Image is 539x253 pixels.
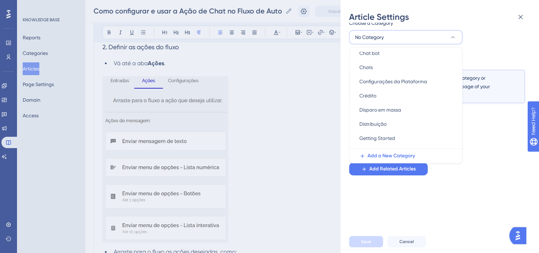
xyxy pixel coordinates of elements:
[349,236,383,247] button: Save
[354,117,458,131] button: Distribuição
[354,46,458,60] button: Chat bot
[359,63,373,72] span: Chats
[354,149,462,163] button: Add a New Category
[367,152,415,160] span: Add a New Category
[349,30,462,44] button: No Category
[354,131,458,145] button: Getting Started
[359,77,427,86] span: Configurações da Plataforma
[399,239,414,244] span: Cancel
[17,2,44,10] span: Need Help?
[359,49,380,57] span: Chat bot
[354,89,458,103] button: Crédito
[387,236,426,247] button: Cancel
[355,33,384,41] span: No Category
[369,165,416,173] span: Add Related Articles
[359,91,376,100] span: Crédito
[349,19,395,27] span: Choose a Category*
[354,60,458,74] button: Chats
[359,148,387,157] span: Integrações
[359,134,395,142] span: Getting Started
[359,120,387,128] span: Distribuição
[349,11,530,23] div: Article Settings
[354,145,458,159] button: Integrações
[349,163,428,175] button: Add Related Articles
[361,239,371,244] span: Save
[354,74,458,89] button: Configurações da Plataforma
[354,103,458,117] button: Disparo em massa
[359,106,401,114] span: Disparo em massa
[509,225,530,246] iframe: UserGuiding AI Assistant Launcher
